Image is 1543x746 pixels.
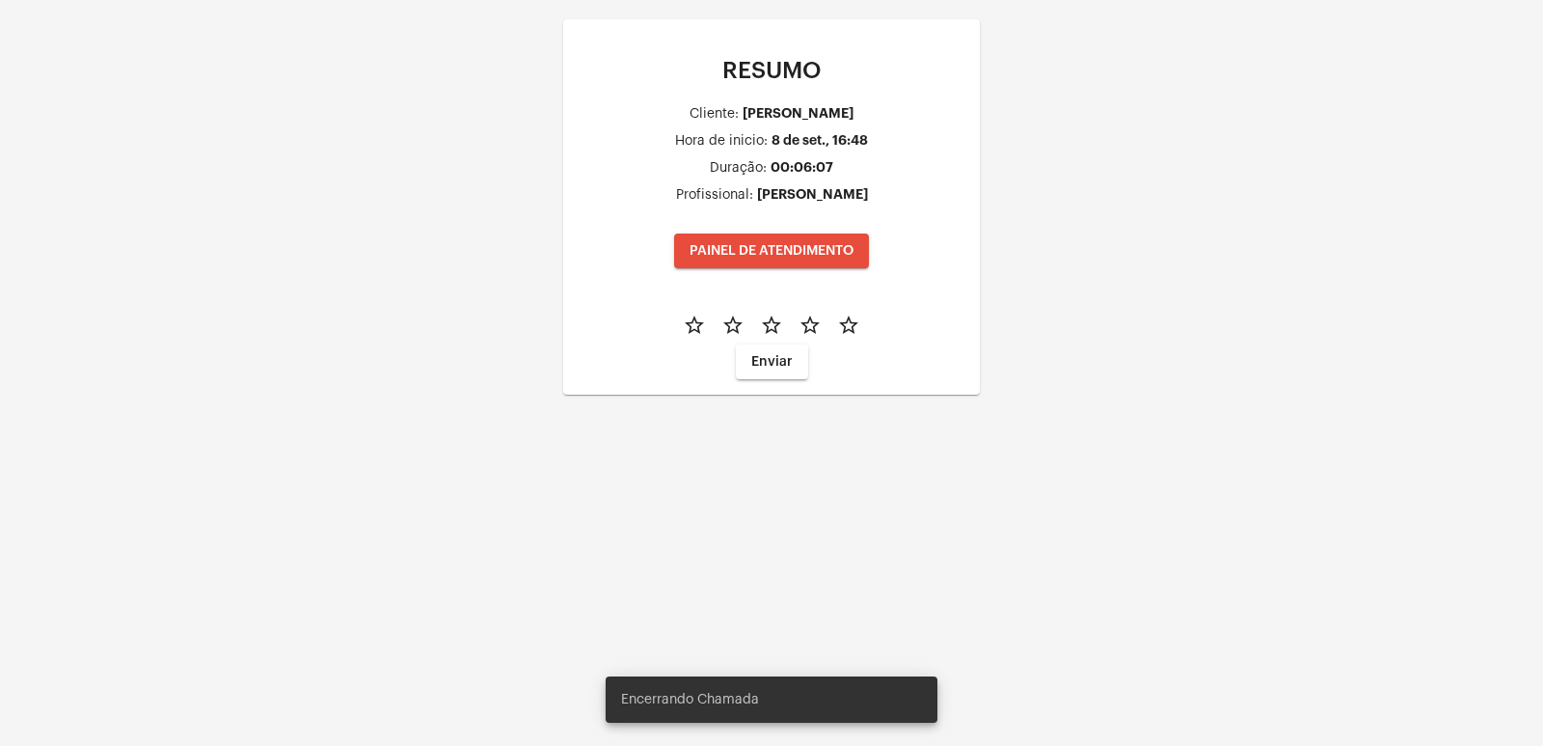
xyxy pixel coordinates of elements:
[721,314,744,337] mat-icon: star_border
[621,690,759,709] span: Encerrando Chamada
[683,314,706,337] mat-icon: star_border
[675,134,768,149] div: Hora de inicio:
[690,107,739,122] div: Cliente:
[743,106,853,121] div: [PERSON_NAME]
[736,345,808,379] button: Enviar
[690,244,853,258] span: PAINEL DE ATENDIMENTO
[751,355,793,369] span: Enviar
[771,133,868,148] div: 8 de set., 16:48
[579,58,964,83] p: RESUMO
[676,188,753,203] div: Profissional:
[771,160,833,175] div: 00:06:07
[674,234,869,268] button: PAINEL DE ATENDIMENTO
[799,314,822,337] mat-icon: star_border
[757,187,868,202] div: [PERSON_NAME]
[710,161,767,176] div: Duração:
[760,314,783,337] mat-icon: star_border
[837,314,860,337] mat-icon: star_border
